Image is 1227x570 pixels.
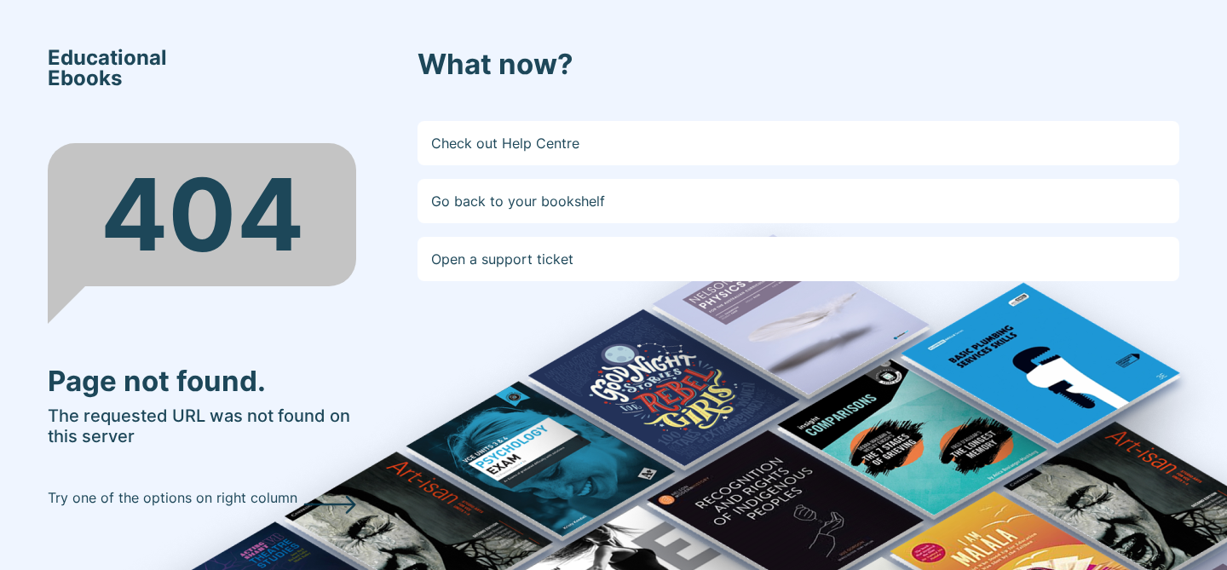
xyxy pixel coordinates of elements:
div: 404 [48,143,356,286]
a: Check out Help Centre [418,121,1179,165]
a: Go back to your bookshelf [418,179,1179,223]
p: Try one of the options on right column [48,487,297,508]
a: Open a support ticket [418,237,1179,281]
h3: What now? [418,48,1179,82]
h5: The requested URL was not found on this server [48,406,356,446]
span: Educational Ebooks [48,48,167,89]
h3: Page not found. [48,365,356,399]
